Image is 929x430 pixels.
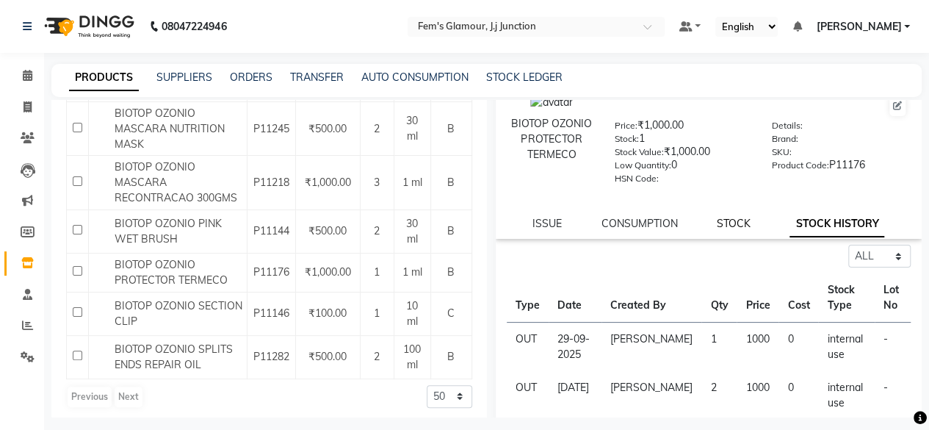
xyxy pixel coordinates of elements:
label: Stock Value: [615,146,664,159]
label: Product Code: [772,159,829,172]
label: SKU: [772,146,792,159]
span: P11245 [253,122,289,135]
td: - [875,323,911,372]
span: 2 [374,122,380,135]
span: ₹1,000.00 [305,265,351,279]
b: 08047224946 [162,6,226,47]
span: ₹500.00 [308,122,347,135]
span: 30 ml [406,217,418,246]
label: Details: [772,119,803,132]
td: OUT [507,371,549,420]
span: 2 [374,224,380,237]
span: 1 ml [402,176,422,189]
td: 1000 [737,371,778,420]
span: 10 ml [406,299,418,328]
a: STOCK HISTORY [789,211,884,237]
span: BIOTOP OZONIO SPLITS ENDS REPAIR OIL [115,343,233,371]
span: ₹1,000.00 [305,176,351,189]
div: 0 [615,157,750,178]
span: [PERSON_NAME] [816,19,901,35]
span: BIOTOP OZONIO PROTECTOR TERMECO [115,258,228,287]
span: 1 [374,265,380,279]
span: BIOTOP OZONIO SECTION CLIP [115,299,242,328]
span: P11218 [253,176,289,189]
span: 30 ml [406,114,418,143]
td: - [875,371,911,420]
span: ₹500.00 [308,350,347,363]
a: TRANSFER [290,71,344,84]
a: STOCK LEDGER [486,71,563,84]
td: OUT [507,323,549,372]
span: C [447,307,455,320]
span: 2 [374,350,380,363]
label: HSN Code: [615,172,659,185]
label: Low Quantity: [615,159,671,172]
span: BIOTOP OZONIO PINK WET BRUSH [115,217,222,246]
td: 0 [778,323,818,372]
a: ISSUE [532,217,562,230]
div: 1 [615,131,750,151]
td: [DATE] [549,371,602,420]
span: B [447,265,455,279]
label: Brand: [772,132,798,146]
td: 2 [701,371,737,420]
span: P11144 [253,224,289,237]
span: 1 [374,307,380,320]
td: 0 [778,371,818,420]
span: BIOTOP OZONIO MASCARA RECONTRACAO 300GMS [115,160,237,204]
img: avatar [530,95,572,110]
th: Cost [778,273,818,323]
span: ₹100.00 [308,307,347,320]
th: Stock Type [818,273,875,323]
th: Lot No [875,273,911,323]
span: BIOTOP OZONIO MASCARA NUTRITION MASK [115,107,225,151]
span: P11146 [253,307,289,320]
td: 29-09-2025 [549,323,602,372]
img: logo [37,6,138,47]
td: [PERSON_NAME] [601,371,701,420]
span: 1 ml [402,265,422,279]
th: Qty [701,273,737,323]
td: internal use [818,323,875,372]
span: B [447,350,455,363]
td: [PERSON_NAME] [601,323,701,372]
span: P11282 [253,350,289,363]
a: SUPPLIERS [156,71,212,84]
a: ORDERS [230,71,272,84]
div: P11176 [772,157,907,178]
td: internal use [818,371,875,420]
th: Price [737,273,778,323]
span: 3 [374,176,380,189]
span: B [447,224,455,237]
div: ₹1,000.00 [615,144,750,165]
div: BIOTOP OZONIO PROTECTOR TERMECO [510,116,593,162]
a: CONSUMPTION [601,217,678,230]
a: STOCK [717,217,751,230]
span: 100 ml [403,343,421,371]
th: Date [549,273,602,323]
th: Created By [601,273,701,323]
span: B [447,122,455,135]
th: Type [507,273,549,323]
span: P11176 [253,265,289,279]
a: PRODUCTS [69,65,139,91]
td: 1000 [737,323,778,372]
td: 1 [701,323,737,372]
span: ₹500.00 [308,224,347,237]
label: Stock: [615,132,639,146]
a: AUTO CONSUMPTION [361,71,469,84]
span: B [447,176,455,189]
label: Price: [615,119,637,132]
div: ₹1,000.00 [615,118,750,138]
